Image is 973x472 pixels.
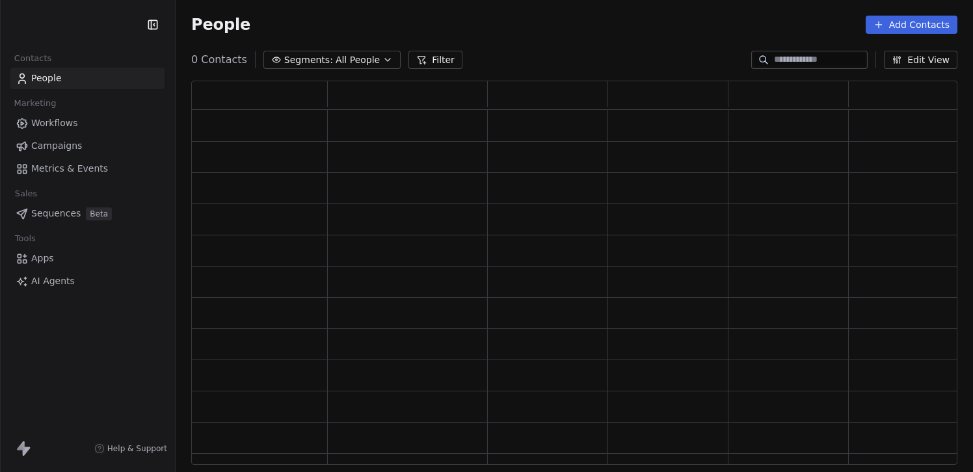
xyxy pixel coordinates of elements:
[10,135,165,157] a: Campaigns
[8,94,62,113] span: Marketing
[191,52,247,68] span: 0 Contacts
[408,51,462,69] button: Filter
[866,16,957,34] button: Add Contacts
[31,72,62,85] span: People
[192,110,969,465] div: grid
[107,443,167,454] span: Help & Support
[191,15,250,34] span: People
[284,53,333,67] span: Segments:
[31,116,78,130] span: Workflows
[8,49,57,68] span: Contacts
[31,252,54,265] span: Apps
[336,53,380,67] span: All People
[86,207,112,220] span: Beta
[10,112,165,134] a: Workflows
[31,207,81,220] span: Sequences
[10,248,165,269] a: Apps
[10,158,165,179] a: Metrics & Events
[31,162,108,176] span: Metrics & Events
[9,184,43,203] span: Sales
[884,51,957,69] button: Edit View
[10,203,165,224] a: SequencesBeta
[10,270,165,292] a: AI Agents
[94,443,167,454] a: Help & Support
[9,229,41,248] span: Tools
[31,274,75,288] span: AI Agents
[31,139,82,153] span: Campaigns
[10,68,165,89] a: People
